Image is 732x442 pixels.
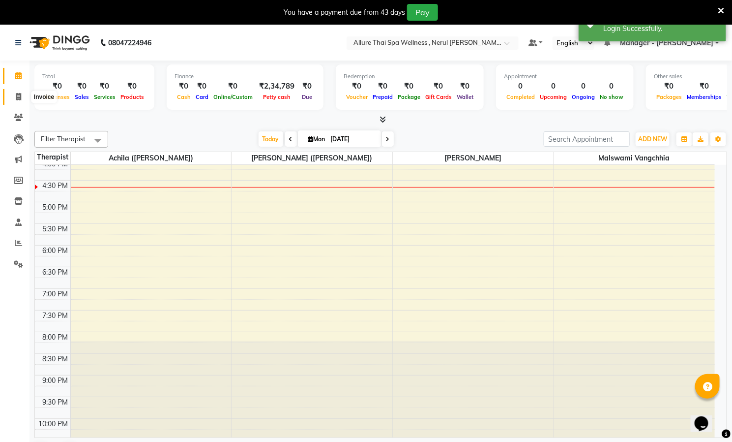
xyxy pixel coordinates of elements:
[118,94,146,100] span: Products
[684,81,724,92] div: ₹0
[423,81,454,92] div: ₹0
[72,94,91,100] span: Sales
[41,311,70,321] div: 7:30 PM
[344,72,476,81] div: Redemption
[423,94,454,100] span: Gift Cards
[71,152,232,164] span: Achila ([PERSON_NAME])
[344,94,370,100] span: Voucher
[175,72,316,81] div: Finance
[41,332,70,343] div: 8:00 PM
[72,81,91,92] div: ₹0
[306,135,328,143] span: Mon
[454,94,476,100] span: Wallet
[41,289,70,299] div: 7:00 PM
[42,81,72,92] div: ₹0
[193,94,211,100] span: Card
[193,81,211,92] div: ₹0
[232,152,392,164] span: [PERSON_NAME] ([PERSON_NAME])
[284,7,405,18] div: You have a payment due from 43 days
[35,152,70,162] div: Therapist
[344,81,370,92] div: ₹0
[175,81,193,92] div: ₹0
[41,397,70,408] div: 9:30 PM
[654,94,684,100] span: Packages
[393,152,554,164] span: [PERSON_NAME]
[597,94,626,100] span: No show
[255,81,298,92] div: ₹2,34,789
[211,81,255,92] div: ₹0
[569,94,597,100] span: Ongoing
[370,94,395,100] span: Prepaid
[259,131,283,147] span: Today
[537,81,569,92] div: 0
[620,38,713,48] span: Manager - [PERSON_NAME]
[41,135,86,143] span: Filter Therapist
[211,94,255,100] span: Online/Custom
[654,81,684,92] div: ₹0
[299,94,315,100] span: Due
[684,94,724,100] span: Memberships
[298,81,316,92] div: ₹0
[41,224,70,234] div: 5:30 PM
[537,94,569,100] span: Upcoming
[41,246,70,256] div: 6:00 PM
[454,81,476,92] div: ₹0
[636,132,670,146] button: ADD NEW
[691,403,722,432] iframe: chat widget
[41,181,70,191] div: 4:30 PM
[554,152,715,164] span: malswami vangchhia
[41,202,70,213] div: 5:00 PM
[504,72,626,81] div: Appointment
[91,94,118,100] span: Services
[41,376,70,386] div: 9:00 PM
[31,91,57,103] div: Invoice
[41,267,70,278] div: 6:30 PM
[603,24,719,34] div: Login Successfully.
[407,4,438,21] button: Pay
[504,81,537,92] div: 0
[638,135,667,143] span: ADD NEW
[37,419,70,429] div: 10:00 PM
[569,81,597,92] div: 0
[41,354,70,364] div: 8:30 PM
[118,81,146,92] div: ₹0
[91,81,118,92] div: ₹0
[42,72,146,81] div: Total
[395,94,423,100] span: Package
[261,94,293,100] span: Petty cash
[597,81,626,92] div: 0
[328,132,377,147] input: 2025-09-01
[108,29,151,57] b: 08047224946
[370,81,395,92] div: ₹0
[175,94,193,100] span: Cash
[504,94,537,100] span: Completed
[25,29,92,57] img: logo
[544,131,630,147] input: Search Appointment
[395,81,423,92] div: ₹0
